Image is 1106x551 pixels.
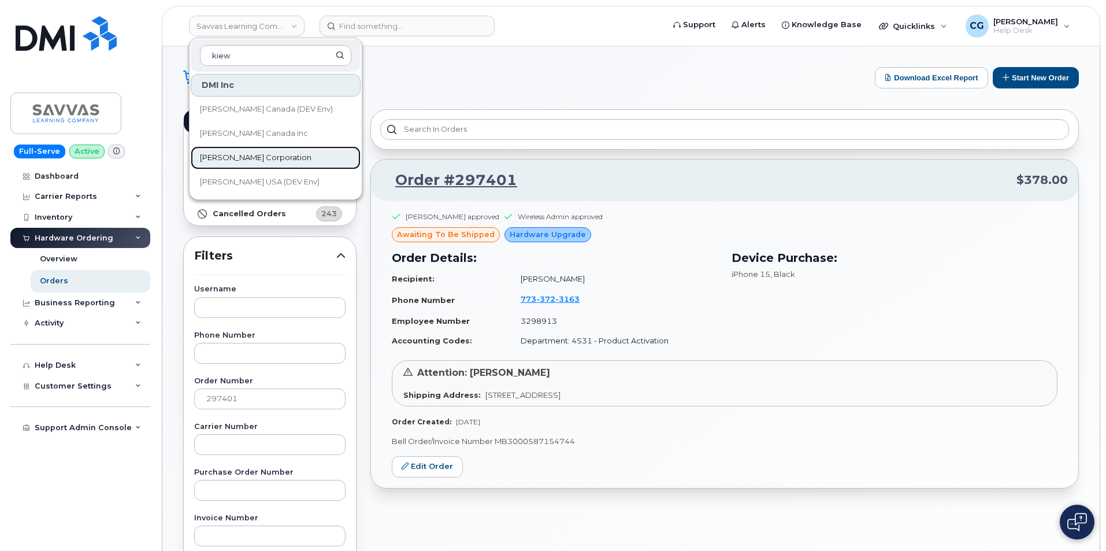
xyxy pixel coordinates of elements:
[392,249,718,267] h3: Order Details:
[191,98,361,121] a: [PERSON_NAME] Canada (DEV Env)
[392,417,451,426] strong: Order Created:
[770,269,795,279] span: , Black
[184,133,356,156] a: Open Orders6
[392,456,463,478] a: Edit Order
[392,336,472,345] strong: Accounting Codes:
[200,103,333,115] span: [PERSON_NAME] Canada (DEV Env)
[194,469,346,476] label: Purchase Order Number
[392,274,435,283] strong: Recipient:
[392,316,470,326] strong: Employee Number
[184,179,356,202] a: Closed Orders235
[194,515,346,522] label: Invoice Number
[875,67,988,88] button: Download Excel Report
[521,294,593,304] a: 7733723163
[510,269,718,289] td: [PERSON_NAME]
[456,417,480,426] span: [DATE]
[200,45,351,66] input: Search
[200,176,320,188] span: [PERSON_NAME] USA (DEV Env)
[321,208,337,219] span: 243
[194,332,346,339] label: Phone Number
[184,156,356,179] a: Processed Orders1
[403,390,481,400] strong: Shipping Address:
[417,367,550,378] span: Attention: [PERSON_NAME]
[518,212,603,221] div: Wireless Admin approved
[194,247,336,264] span: Filters
[732,249,1057,267] h3: Device Purchase:
[191,146,361,169] a: [PERSON_NAME] Corporation
[732,269,770,279] span: iPhone 15
[392,295,455,305] strong: Phone Number
[510,311,718,331] td: 3298913
[194,378,346,385] label: Order Number
[191,171,361,194] a: [PERSON_NAME] USA (DEV Env)
[397,229,495,240] span: awaiting to be shipped
[381,170,517,191] a: Order #297401
[485,390,561,400] span: [STREET_ADDRESS]
[200,128,308,139] span: [PERSON_NAME] Canada Inc
[521,294,580,304] span: 773
[510,229,586,240] span: Hardware Upgrade
[510,331,718,351] td: Department: 4S31 - Product Activation
[555,294,580,304] span: 3163
[194,423,346,431] label: Carrier Number
[380,119,1069,140] input: Search in orders
[406,212,499,221] div: [PERSON_NAME] approved
[993,67,1079,88] button: Start New Order
[191,74,361,97] div: DMI Inc
[200,152,311,164] span: [PERSON_NAME] Corporation
[184,110,356,133] a: All Orders485
[184,202,356,225] a: Cancelled Orders243
[392,436,1057,447] p: Bell Order/Invoice Number MB3000587154744
[1016,172,1068,188] span: $378.00
[213,209,286,219] strong: Cancelled Orders
[191,122,361,145] a: [PERSON_NAME] Canada Inc
[536,294,555,304] span: 372
[194,286,346,293] label: Username
[1067,513,1087,531] img: Open chat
